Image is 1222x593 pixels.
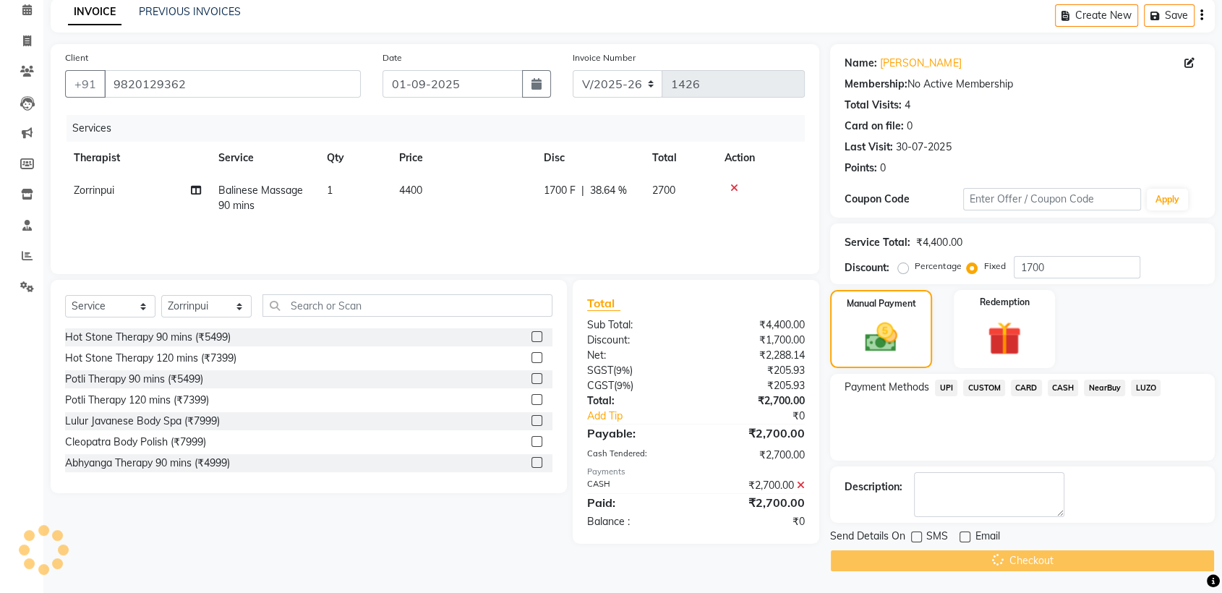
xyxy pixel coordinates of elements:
[845,235,910,250] div: Service Total:
[65,393,209,408] div: Potli Therapy 120 mins (₹7399)
[67,115,816,142] div: Services
[916,235,962,250] div: ₹4,400.00
[535,142,644,174] th: Disc
[830,529,905,547] span: Send Details On
[65,351,236,366] div: Hot Stone Therapy 120 mins (₹7399)
[590,183,627,198] span: 38.64 %
[1055,4,1138,27] button: Create New
[65,51,88,64] label: Client
[210,142,318,174] th: Service
[977,317,1031,359] img: _gift.svg
[696,348,816,363] div: ₹2,288.14
[65,70,106,98] button: +91
[845,56,877,71] div: Name:
[696,448,816,463] div: ₹2,700.00
[576,348,696,363] div: Net:
[104,70,361,98] input: Search by Name/Mobile/Email/Code
[926,529,948,547] span: SMS
[915,260,961,273] label: Percentage
[1084,380,1125,396] span: NearBuy
[1048,380,1079,396] span: CASH
[696,378,816,393] div: ₹205.93
[896,140,951,155] div: 30-07-2025
[1011,380,1042,396] span: CARD
[696,333,816,348] div: ₹1,700.00
[905,98,910,113] div: 4
[74,184,114,197] span: Zorrinpui
[65,435,206,450] div: Cleopatra Body Polish (₹7999)
[935,380,957,396] span: UPI
[576,378,696,393] div: ( )
[262,294,552,317] input: Search or Scan
[845,98,902,113] div: Total Visits:
[696,393,816,409] div: ₹2,700.00
[576,363,696,378] div: ( )
[845,479,902,495] div: Description:
[696,363,816,378] div: ₹205.93
[139,5,241,18] a: PREVIOUS INVOICES
[65,372,203,387] div: Potli Therapy 90 mins (₹5499)
[845,260,889,276] div: Discount:
[587,379,614,392] span: CGST
[327,184,333,197] span: 1
[616,364,630,376] span: 9%
[587,296,620,311] span: Total
[845,77,1200,92] div: No Active Membership
[845,77,907,92] div: Membership:
[218,184,303,212] span: Balinese Massage 90 mins
[65,142,210,174] th: Therapist
[1147,189,1188,210] button: Apply
[576,448,696,463] div: Cash Tendered:
[390,142,535,174] th: Price
[716,409,816,424] div: ₹0
[652,184,675,197] span: 2700
[845,140,893,155] div: Last Visit:
[65,414,220,429] div: Lulur Javanese Body Spa (₹7999)
[845,192,963,207] div: Coupon Code
[399,184,422,197] span: 4400
[576,425,696,442] div: Payable:
[576,494,696,511] div: Paid:
[716,142,805,174] th: Action
[587,364,613,377] span: SGST
[65,456,230,471] div: Abhyanga Therapy 90 mins (₹4999)
[587,466,805,478] div: Payments
[576,514,696,529] div: Balance :
[318,142,390,174] th: Qty
[573,51,636,64] label: Invoice Number
[1144,4,1195,27] button: Save
[696,478,816,493] div: ₹2,700.00
[696,514,816,529] div: ₹0
[65,330,231,345] div: Hot Stone Therapy 90 mins (₹5499)
[1131,380,1161,396] span: LUZO
[979,296,1029,309] label: Redemption
[907,119,913,134] div: 0
[880,161,886,176] div: 0
[975,529,999,547] span: Email
[855,319,907,356] img: _cash.svg
[581,183,584,198] span: |
[576,317,696,333] div: Sub Total:
[696,494,816,511] div: ₹2,700.00
[576,409,716,424] a: Add Tip
[845,380,929,395] span: Payment Methods
[544,183,576,198] span: 1700 F
[576,478,696,493] div: CASH
[963,380,1005,396] span: CUSTOM
[847,297,916,310] label: Manual Payment
[845,161,877,176] div: Points:
[696,317,816,333] div: ₹4,400.00
[383,51,402,64] label: Date
[963,188,1141,210] input: Enter Offer / Coupon Code
[696,425,816,442] div: ₹2,700.00
[983,260,1005,273] label: Fixed
[644,142,716,174] th: Total
[576,333,696,348] div: Discount:
[845,119,904,134] div: Card on file:
[576,393,696,409] div: Total:
[880,56,961,71] a: [PERSON_NAME]
[617,380,631,391] span: 9%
